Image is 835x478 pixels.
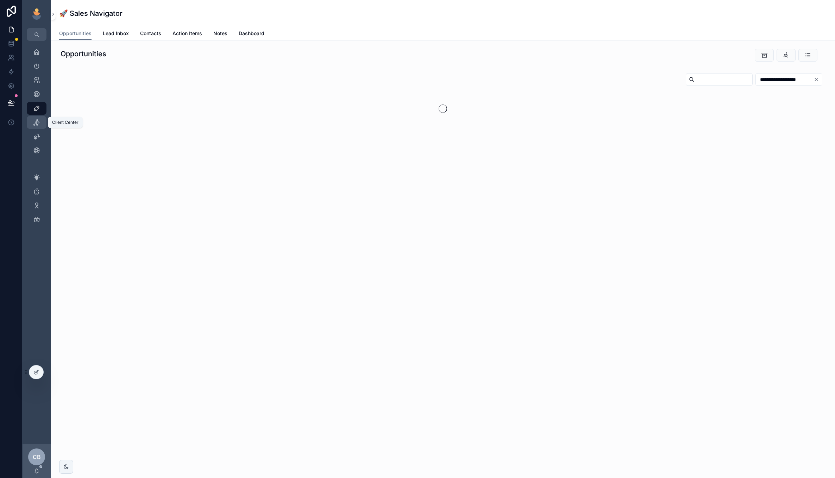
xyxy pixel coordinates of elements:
[59,30,92,37] span: Opportunities
[140,27,161,41] a: Contacts
[140,30,161,37] span: Contacts
[33,453,41,461] span: CB
[61,49,106,59] h1: Opportunities
[239,30,264,37] span: Dashboard
[172,27,202,41] a: Action Items
[52,120,79,125] div: Client Center
[103,30,129,37] span: Lead Inbox
[239,27,264,41] a: Dashboard
[213,30,227,37] span: Notes
[814,77,822,82] button: Clear
[31,8,42,20] img: App logo
[213,27,227,41] a: Notes
[59,27,92,40] a: Opportunities
[23,41,51,235] div: scrollable content
[172,30,202,37] span: Action Items
[103,27,129,41] a: Lead Inbox
[59,8,123,18] h1: 🚀 Sales Navigator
